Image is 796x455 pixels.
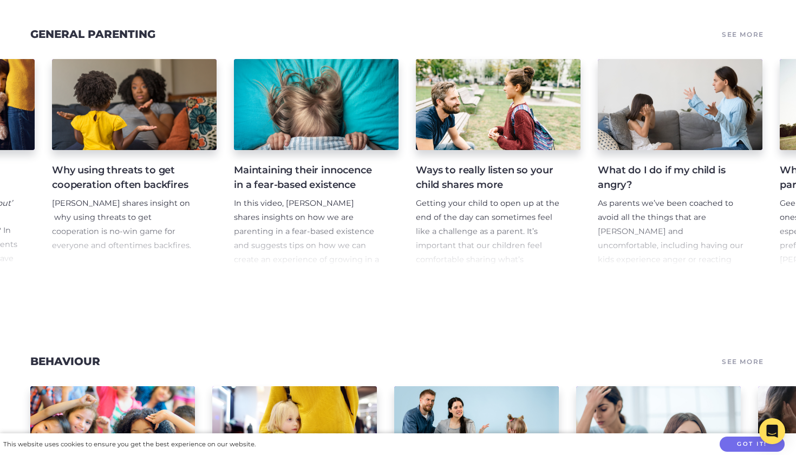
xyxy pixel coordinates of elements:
[30,355,100,368] a: Behaviour
[52,59,217,267] a: Why using threats to get cooperation often backfires [PERSON_NAME] shares insight on why using th...
[720,437,785,452] button: Got it!
[416,163,563,192] h4: Ways to really listen so your child shares more
[598,163,745,192] h4: What do I do if my child is angry?
[234,163,381,192] h4: Maintaining their innocence in a fear-based existence
[759,418,785,444] div: Open Intercom Messenger
[52,163,199,192] h4: Why using threats to get cooperation often backfires
[416,59,580,267] a: Ways to really listen so your child shares more Getting your child to open up at the end of the d...
[234,59,399,267] a: Maintaining their innocence in a fear-based existence In this video, [PERSON_NAME] shares insight...
[52,197,199,253] p: [PERSON_NAME] shares insight on why using threats to get cooperation is no-win game for everyone ...
[598,59,762,267] a: What do I do if my child is angry? As parents we’ve been coached to avoid all the things that are...
[3,439,256,450] div: This website uses cookies to ensure you get the best experience on our website.
[234,197,381,281] p: In this video, [PERSON_NAME] shares insights on how we are parenting in a fear-based existence an...
[416,197,563,323] p: Getting your child to open up at the end of the day can sometimes feel like a challenge as a pare...
[30,28,155,41] a: General Parenting
[720,27,766,42] a: See More
[598,197,745,337] p: As parents we’ve been coached to avoid all the things that are [PERSON_NAME] and uncomfortable, i...
[720,354,766,369] a: See More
